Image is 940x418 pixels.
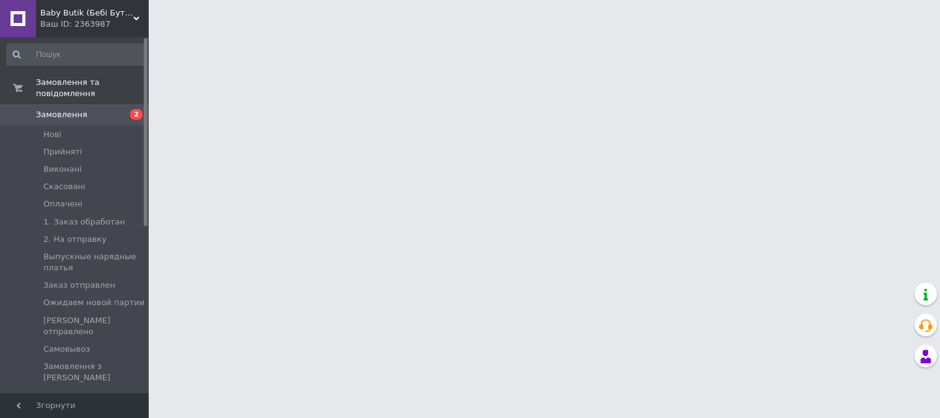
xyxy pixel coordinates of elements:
span: Виконані [43,164,82,175]
span: 1. Заказ обработан [43,216,125,228]
input: Пошук [6,43,146,66]
span: Замовлення [36,109,87,120]
span: Замовлення з [PERSON_NAME] [43,361,145,383]
span: 2. На отправку [43,234,107,245]
span: Ожидаем новой партии [43,297,144,308]
div: Ваш ID: 2363987 [40,19,149,30]
span: Baby Butik (Бебі Бутік) [40,7,133,19]
span: 2 [130,109,143,120]
span: Заказ отправлен [43,280,115,291]
span: Скасовані [43,181,86,192]
span: Прийняті [43,146,82,158]
span: [PERSON_NAME] отправлено [43,315,145,337]
span: Выпускные нарядные платья [43,251,145,273]
span: Самовывоз [43,344,90,355]
span: Замовлення та повідомлення [36,77,149,99]
span: Оплачені [43,198,82,210]
span: Нові [43,129,61,140]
